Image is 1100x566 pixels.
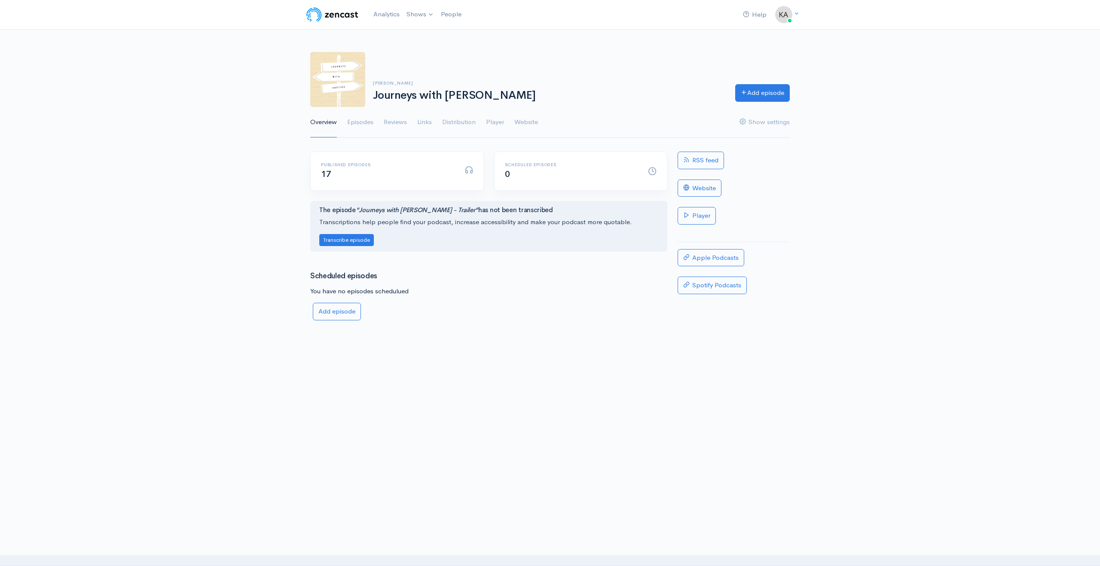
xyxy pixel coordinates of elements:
[678,249,744,267] a: Apple Podcasts
[321,162,454,167] h6: Published episodes
[514,107,538,138] a: Website
[347,107,373,138] a: Episodes
[370,5,403,24] a: Analytics
[319,207,658,214] h4: The episode has not been transcribed
[735,84,790,102] a: Add episode
[356,206,478,214] i: "Journeys with [PERSON_NAME] - Trailer"
[678,180,721,197] a: Website
[310,107,337,138] a: Overview
[319,235,374,243] a: Transcribe episode
[403,5,437,24] a: Shows
[739,107,790,138] a: Show settings
[373,81,725,85] h6: [PERSON_NAME]
[384,107,407,138] a: Reviews
[313,303,361,320] a: Add episode
[678,207,716,225] a: Player
[678,277,747,294] a: Spotify Podcasts
[319,217,658,227] p: Transcriptions help people find your podcast, increase accessibility and make your podcast more q...
[442,107,476,138] a: Distribution
[319,234,374,246] button: Transcribe episode
[505,162,638,167] h6: Scheduled episodes
[417,107,432,138] a: Links
[678,152,724,169] a: RSS feed
[775,6,792,23] img: ...
[310,272,667,280] h3: Scheduled episodes
[373,89,725,102] h1: Journeys with [PERSON_NAME]
[486,107,504,138] a: Player
[437,5,465,24] a: People
[739,6,770,24] a: Help
[321,169,331,180] span: 17
[305,6,360,23] img: ZenCast Logo
[505,169,510,180] span: 0
[310,286,667,296] p: You have no episodes schedulued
